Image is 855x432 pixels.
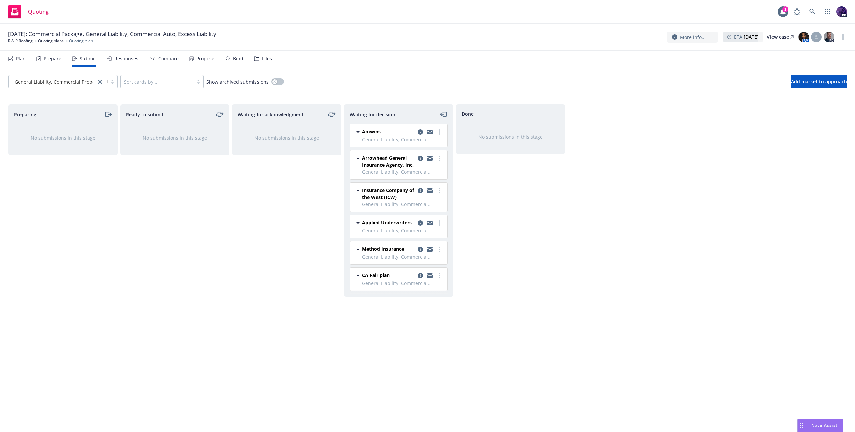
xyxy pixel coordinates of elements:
[196,56,214,61] div: Propose
[38,38,64,44] a: Quoting plans
[243,134,330,141] div: No submissions in this stage
[19,134,107,141] div: No submissions in this stage
[435,219,443,227] a: more
[362,154,415,168] span: Arrowhead General Insurance Agency, Inc.
[14,111,36,118] span: Preparing
[131,134,218,141] div: No submissions in this stage
[836,6,847,17] img: photo
[362,280,443,287] span: General Liability, Commercial Property, Commercial Auto Liability, Excess
[8,30,216,38] span: [DATE]: Commercial Package, General Liability, Commercial Auto, Excess Liability
[416,128,424,136] a: copy logging email
[362,272,390,279] span: CA Fair plan
[435,245,443,253] a: more
[824,32,834,42] img: photo
[798,419,806,432] div: Drag to move
[362,245,404,252] span: Method Insurance
[791,75,847,88] button: Add market to approach
[798,32,809,42] img: photo
[440,110,448,118] a: moveLeft
[791,78,847,85] span: Add market to approach
[435,128,443,136] a: more
[790,5,804,18] a: Report a Bug
[5,2,51,21] a: Quoting
[435,154,443,162] a: more
[811,422,838,428] span: Nova Assist
[839,33,847,41] a: more
[15,78,108,85] span: General Liability, Commercial Property, ...
[416,219,424,227] a: copy logging email
[821,5,834,18] a: Switch app
[426,245,434,253] a: copy logging email
[806,5,819,18] a: Search
[206,78,269,85] span: Show archived submissions
[426,128,434,136] a: copy logging email
[216,110,224,118] a: moveLeftRight
[782,6,788,12] div: 1
[362,128,381,135] span: Amwins
[80,56,96,61] div: Submit
[16,56,26,61] div: Plan
[44,56,61,61] div: Prepare
[435,187,443,195] a: more
[233,56,243,61] div: Bind
[12,78,93,85] span: General Liability, Commercial Property, ...
[734,33,759,40] span: ETA :
[416,187,424,195] a: copy logging email
[680,34,706,41] span: More info...
[362,168,443,175] span: General Liability, Commercial Property, Commercial Auto Liability, Excess
[8,38,33,44] a: R & R Roofing
[238,111,304,118] span: Waiting for acknowledgment
[328,110,336,118] a: moveLeftRight
[104,110,112,118] a: moveRight
[126,111,164,118] span: Ready to submit
[362,187,415,201] span: Insurance Company of the West (ICW)
[767,32,794,42] a: View case
[69,38,93,44] span: Quoting plan
[362,253,443,260] span: General Liability, Commercial Property, Commercial Auto Liability, Excess
[744,34,759,40] strong: [DATE]
[416,272,424,280] a: copy logging email
[426,187,434,195] a: copy logging email
[426,154,434,162] a: copy logging email
[362,227,443,234] span: General Liability, Commercial Property, Commercial Auto Liability, Excess
[667,32,718,43] button: More info...
[462,110,474,117] span: Done
[416,154,424,162] a: copy logging email
[467,133,554,140] div: No submissions in this stage
[797,419,843,432] button: Nova Assist
[426,272,434,280] a: copy logging email
[362,201,443,208] span: General Liability, Commercial Property, Commercial Auto Liability, Excess
[28,9,49,14] span: Quoting
[362,219,412,226] span: Applied Underwriters
[362,136,443,143] span: General Liability, Commercial Property, Commercial Auto Liability, Excess
[435,272,443,280] a: more
[350,111,395,118] span: Waiting for decision
[262,56,272,61] div: Files
[96,78,104,86] a: close
[426,219,434,227] a: copy logging email
[114,56,138,61] div: Responses
[158,56,179,61] div: Compare
[416,245,424,253] a: copy logging email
